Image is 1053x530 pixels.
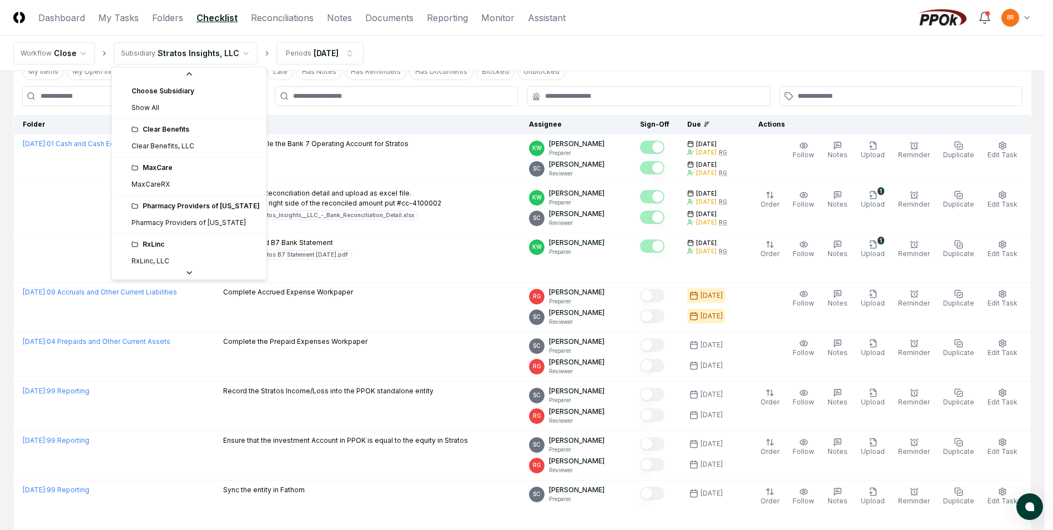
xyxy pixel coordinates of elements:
span: Show All [132,103,159,113]
div: Pharmacy Providers of [US_STATE] [132,201,260,211]
div: RxLinc, LLC [132,256,169,266]
div: MaxCare [132,163,260,173]
div: RxLinc [132,239,260,249]
div: Clear Benefits, LLC [132,141,194,151]
div: Choose Subsidiary [114,83,264,99]
div: Clear Benefits [132,124,260,134]
div: MaxCareRX [132,179,170,189]
div: Pharmacy Providers of [US_STATE] [132,218,246,228]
